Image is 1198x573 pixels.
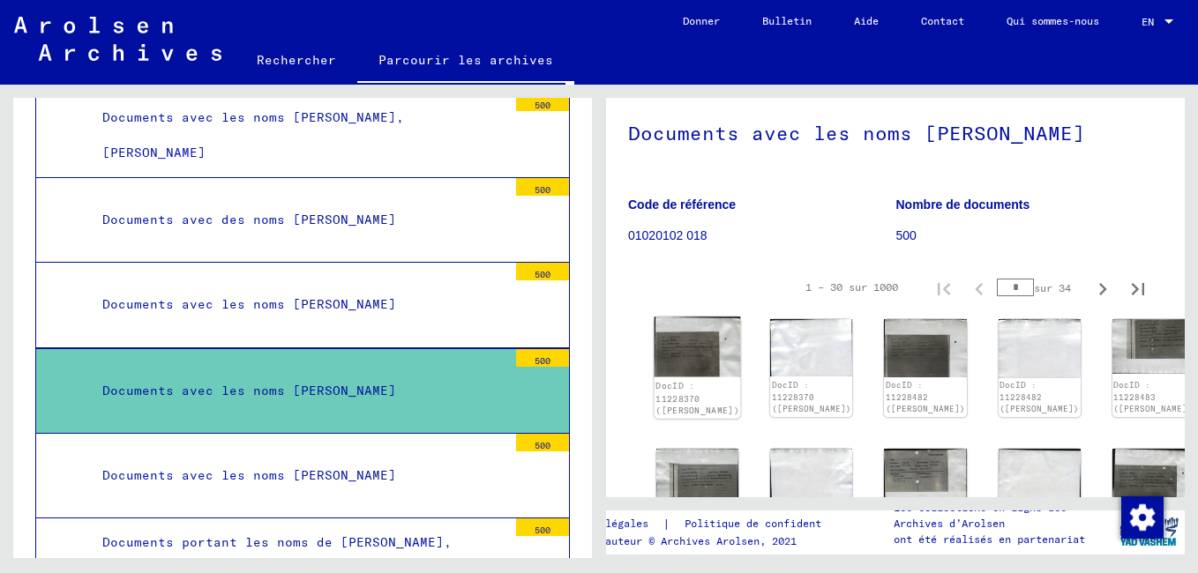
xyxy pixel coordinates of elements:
a: Politique de confidentialité [670,515,880,533]
a: Rechercher [236,39,357,81]
img: 001.jpg [884,449,966,508]
a: DocID : 11228482 ([PERSON_NAME]) [1000,380,1079,413]
div: Documents avec les noms [PERSON_NAME], [PERSON_NAME] [89,100,507,169]
div: 500 [516,518,569,536]
img: 001.jpg [884,319,966,377]
b: Nombre de documents [896,197,1030,212]
div: 500 [516,434,569,451]
div: Documents avec les noms [PERSON_NAME] [89,374,507,408]
h1: Documents avec les noms [PERSON_NAME] [628,93,1163,170]
div: Documents avec des noms [PERSON_NAME] [89,203,507,237]
img: 001.jpg [655,316,741,376]
a: DocID : 11228370 ([PERSON_NAME]) [772,380,851,413]
img: 001.jpg [1112,449,1194,510]
img: yv_logo.png [1116,510,1182,554]
a: DocID : 11228482 ([PERSON_NAME]) [886,380,965,413]
button: Première page [926,270,962,305]
font: sur 34 [1034,281,1071,294]
span: EN [1142,16,1161,28]
div: 500 [516,263,569,280]
button: Page précédente [962,270,997,305]
img: 001.jpg [656,449,738,507]
div: 500 [516,349,569,367]
img: Modifier le consentement [1121,496,1164,539]
img: 002.jpg [770,449,852,507]
a: Parcourir les archives [357,39,574,85]
img: 002.jpg [999,449,1081,508]
a: DocID : 11228370 ([PERSON_NAME]) [655,381,739,416]
img: Arolsen_neg.svg [14,17,221,61]
img: 001.jpg [1112,319,1194,374]
p: Droits d’auteur © Archives Arolsen, 2021 [550,533,880,549]
p: 500 [896,227,1164,245]
p: Les collections en ligne des Archives d’Arolsen [894,500,1112,532]
button: Page suivante [1085,270,1120,305]
div: 500 [516,178,569,196]
a: Mentions légales [550,515,663,533]
p: 01020102 018 [628,227,895,245]
a: DocID : 11228483 ([PERSON_NAME]) [1113,380,1193,413]
div: Documents avec les noms [PERSON_NAME] [89,287,507,322]
div: 1 – 30 sur 1000 [805,279,898,295]
img: 002.jpg [770,319,852,376]
div: Documents avec les noms [PERSON_NAME] [89,458,507,493]
img: 002.jpg [999,319,1081,378]
p: ont été réalisés en partenariat avec [894,532,1112,563]
button: Dernière page [1120,270,1156,305]
font: | [663,515,670,533]
div: 500 [516,93,569,111]
b: Code de référence [628,197,736,212]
